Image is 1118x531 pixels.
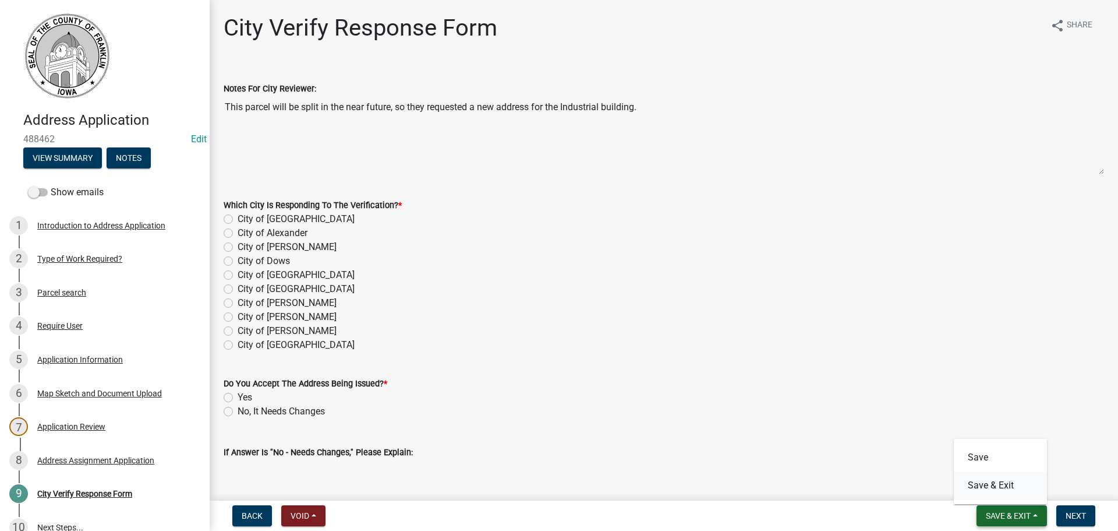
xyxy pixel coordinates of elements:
[9,216,28,235] div: 1
[9,417,28,436] div: 7
[37,423,105,431] div: Application Review
[9,249,28,268] div: 2
[224,14,497,42] h1: City Verify Response Form
[107,147,151,168] button: Notes
[238,226,307,240] label: City of Alexander
[1050,19,1064,33] i: share
[954,444,1047,472] button: Save
[232,505,272,526] button: Back
[238,282,355,296] label: City of [GEOGRAPHIC_DATA]
[28,185,104,199] label: Show emails
[238,240,337,254] label: City of [PERSON_NAME]
[191,133,207,145] a: Edit
[238,254,290,268] label: City of Dows
[9,451,28,470] div: 8
[977,505,1047,526] button: Save & Exit
[238,324,337,338] label: City of [PERSON_NAME]
[291,511,309,521] span: Void
[23,154,102,163] wm-modal-confirm: Summary
[23,147,102,168] button: View Summary
[107,154,151,163] wm-modal-confirm: Notes
[23,133,186,145] span: 488462
[238,391,252,405] label: Yes
[224,380,387,388] label: Do You Accept The Address Being Issued?
[238,296,337,310] label: City of [PERSON_NAME]
[1041,14,1102,37] button: shareShare
[1066,511,1086,521] span: Next
[37,289,86,297] div: Parcel search
[37,255,122,263] div: Type of Work Required?
[1067,19,1092,33] span: Share
[191,133,207,145] wm-modal-confirm: Edit Application Number
[224,96,1104,175] textarea: This parcel will be split in the near future, so they requested a new address for the Industrial ...
[954,472,1047,500] button: Save & Exit
[9,350,28,369] div: 5
[238,405,325,419] label: No, It Needs Changes
[37,221,165,230] div: Introduction to Address Application
[23,12,111,100] img: Franklin County, Iowa
[224,202,402,210] label: Which City Is Responding To The Verification?
[37,490,132,498] div: City Verify Response Form
[238,310,337,324] label: City of [PERSON_NAME]
[37,356,123,364] div: Application Information
[37,389,162,398] div: Map Sketch and Document Upload
[281,505,326,526] button: Void
[238,212,355,226] label: City of [GEOGRAPHIC_DATA]
[23,112,200,129] h4: Address Application
[9,283,28,302] div: 3
[1056,505,1095,526] button: Next
[238,338,355,352] label: City of [GEOGRAPHIC_DATA]
[9,484,28,503] div: 9
[954,439,1047,504] div: Save & Exit
[224,449,413,457] label: If Answer Is "No - Needs Changes," Please Explain:
[238,268,355,282] label: City of [GEOGRAPHIC_DATA]
[986,511,1031,521] span: Save & Exit
[224,85,316,93] label: Notes For City Reviewer:
[9,384,28,403] div: 6
[242,511,263,521] span: Back
[37,456,154,465] div: Address Assignment Application
[9,317,28,335] div: 4
[37,322,83,330] div: Require User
